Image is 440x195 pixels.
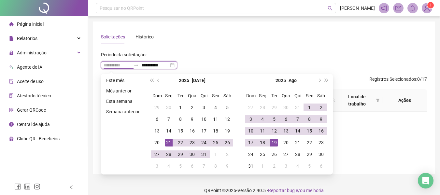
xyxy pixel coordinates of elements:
[9,36,14,41] span: file
[305,150,313,158] div: 29
[188,104,196,111] div: 2
[165,104,173,111] div: 30
[245,125,257,137] td: 2025-08-10
[210,90,221,102] th: Sex
[163,148,175,160] td: 2025-07-28
[221,160,233,172] td: 2025-08-09
[304,125,315,137] td: 2025-08-15
[151,102,163,113] td: 2025-06-29
[177,150,184,158] div: 29
[151,137,163,148] td: 2025-07-20
[259,104,266,111] div: 28
[223,115,231,123] div: 12
[305,104,313,111] div: 1
[17,64,42,70] span: Agente de IA
[304,113,315,125] td: 2025-08-08
[151,125,163,137] td: 2025-07-13
[381,5,387,11] span: notification
[163,90,175,102] th: Seg
[245,113,257,125] td: 2025-08-03
[304,102,315,113] td: 2025-08-01
[212,115,220,123] div: 11
[328,6,333,11] span: search
[317,150,325,158] div: 30
[17,36,37,41] span: Relatórios
[375,92,381,109] span: filter
[163,125,175,137] td: 2025-07-14
[192,74,206,87] button: month panel
[317,104,325,111] div: 2
[245,137,257,148] td: 2025-08-17
[177,162,184,170] div: 5
[188,127,196,135] div: 16
[9,93,14,98] span: solution
[292,125,304,137] td: 2025-08-14
[200,150,208,158] div: 31
[247,127,255,135] div: 10
[422,3,432,13] img: 80170
[24,183,31,190] span: linkedin
[305,139,313,146] div: 22
[212,162,220,170] div: 8
[104,97,142,105] li: Esta semana
[210,148,221,160] td: 2025-08-01
[292,148,304,160] td: 2025-08-28
[315,90,327,102] th: Sáb
[257,160,268,172] td: 2025-09-01
[280,90,292,102] th: Qua
[282,115,290,123] div: 6
[268,113,280,125] td: 2025-08-05
[247,115,255,123] div: 3
[221,137,233,148] td: 2025-07-26
[198,125,210,137] td: 2025-07-17
[223,162,231,170] div: 9
[259,139,266,146] div: 18
[221,125,233,137] td: 2025-07-19
[315,137,327,148] td: 2025-08-23
[323,74,330,87] button: super-next-year
[186,137,198,148] td: 2025-07-23
[294,150,302,158] div: 28
[200,104,208,111] div: 3
[304,90,315,102] th: Sex
[270,104,278,111] div: 29
[247,139,255,146] div: 17
[418,173,433,188] div: Open Intercom Messenger
[304,148,315,160] td: 2025-08-29
[104,87,142,95] li: Mês anterior
[259,115,266,123] div: 4
[135,33,154,40] div: Histórico
[9,50,14,55] span: lock
[292,90,304,102] th: Qui
[223,127,231,135] div: 19
[292,160,304,172] td: 2025-09-04
[330,95,337,105] span: search
[304,137,315,148] td: 2025-08-22
[9,79,14,84] span: audit
[221,90,233,102] th: Sáb
[163,160,175,172] td: 2025-08-04
[186,160,198,172] td: 2025-08-06
[305,127,313,135] div: 15
[294,127,302,135] div: 14
[198,113,210,125] td: 2025-07-10
[223,150,231,158] div: 2
[315,160,327,172] td: 2025-09-06
[304,160,315,172] td: 2025-09-05
[104,108,142,116] li: Semana anterior
[101,49,150,60] label: Período da solicitação
[175,113,186,125] td: 2025-07-08
[151,113,163,125] td: 2025-07-06
[9,22,14,26] span: home
[186,90,198,102] th: Qua
[289,74,297,87] button: month panel
[280,137,292,148] td: 2025-08-20
[198,90,210,102] th: Qui
[177,104,184,111] div: 1
[268,148,280,160] td: 2025-08-26
[315,125,327,137] td: 2025-08-16
[395,5,401,11] span: mail
[17,122,50,127] span: Central de ajuda
[292,137,304,148] td: 2025-08-21
[186,148,198,160] td: 2025-07-30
